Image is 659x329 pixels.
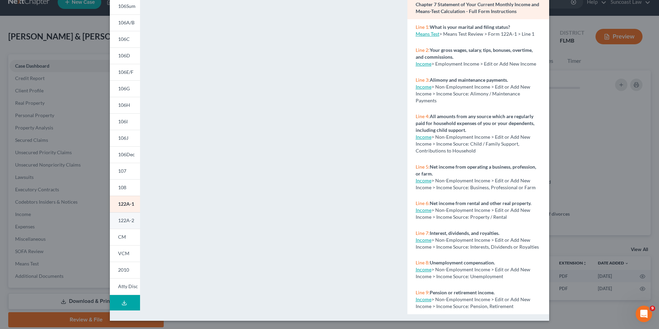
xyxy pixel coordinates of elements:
[439,31,534,37] span: > Means Test Review > Form 122A-1 > Line 1
[118,250,129,256] span: VCM
[110,130,140,146] a: 106J
[110,163,140,179] a: 107
[430,24,510,30] strong: What is your marital and filing status?
[430,290,495,295] strong: Pension or retirement income.
[118,20,135,25] span: 106A/B
[118,135,128,141] span: 106J
[416,47,430,53] span: Line 2:
[416,230,430,236] span: Line 7:
[4,3,18,16] button: go back
[416,77,430,83] span: Line 3:
[416,266,530,279] span: > Non-Employment Income > Edit or Add New Income > Income Source: Unemployment
[118,118,128,124] span: 106I
[430,200,531,206] strong: Net income from rental and other real property.
[33,9,64,15] p: Active 5h ago
[416,207,431,213] a: Income
[430,260,495,265] strong: Unemployment compensation.
[33,3,78,9] h1: [PERSON_NAME]
[11,127,65,132] div: [PERSON_NAME] • 2h ago
[416,24,430,30] span: Line 1:
[416,47,533,60] strong: Your gross wages, salary, tips, bonuses, overtime, and commissions.
[416,200,430,206] span: Line 6:
[416,178,431,183] a: Income
[110,146,140,163] a: 106Dec
[416,237,431,243] a: Income
[118,36,130,42] span: 106C
[416,134,431,140] a: Income
[118,53,130,58] span: 106D
[110,47,140,64] a: 106D
[44,225,49,230] button: Start recording
[22,225,27,230] button: Gif picker
[110,179,140,196] a: 108
[416,164,430,170] span: Line 5:
[110,278,140,295] a: Atty Disc
[110,113,140,130] a: 106I
[110,80,140,97] a: 106G
[430,77,508,83] strong: Alimony and maintenance payments.
[11,75,107,122] div: The court has added a new Credit Counseling Field that we need to update upon filing. Please remo...
[110,245,140,262] a: VCM
[118,168,126,174] span: 107
[118,217,134,223] span: 122A-2
[11,225,16,230] button: Emoji picker
[11,58,98,71] b: 🚨ATTN: [GEOGRAPHIC_DATA] of [US_STATE]
[416,266,431,272] a: Income
[120,3,133,15] div: Close
[118,184,126,190] span: 108
[6,211,131,222] textarea: Message…
[431,61,536,67] span: > Employment Income > Edit or Add New Income
[416,178,536,190] span: > Non-Employment Income > Edit or Add New Income > Income Source: Business, Professional or Farm
[416,164,536,177] strong: Net income from operating a business, profession, or farm.
[118,283,138,289] span: Atty Disc
[110,64,140,80] a: 106E/F
[118,102,130,108] span: 106H
[416,296,530,309] span: > Non-Employment Income > Edit or Add New Income > Income Source: Pension, Retirement
[5,54,132,141] div: Katie says…
[416,260,430,265] span: Line 8:
[416,61,431,67] a: Income
[110,196,140,212] a: 122A-1
[118,69,134,75] span: 106E/F
[118,267,129,273] span: 2010
[110,31,140,47] a: 106C
[110,97,140,113] a: 106H
[118,201,134,207] span: 122A-1
[416,84,530,103] span: > Non-Employment Income > Edit or Add New Income > Income Source: Alimony / Maintenance Payments
[118,86,130,91] span: 106G
[5,54,113,126] div: 🚨ATTN: [GEOGRAPHIC_DATA] of [US_STATE]The court has added a new Credit Counseling Field that we n...
[118,234,126,240] span: CM
[416,31,439,37] a: Means Test
[416,113,534,133] strong: All amounts from any source which are regularly paid for household expenses of you or your depend...
[430,230,499,236] strong: Interest, dividends, and royalties.
[416,207,530,220] span: > Non-Employment Income > Edit or Add New Income > Income Source: Property / Rental
[416,237,539,250] span: > Non-Employment Income > Edit or Add New Income > Income Source: Interests, Dividends or Royalties
[416,1,539,14] strong: Chapter 7 Statement of Your Current Monthly Income and Means-Test Calculation - Full Form Instruc...
[118,222,129,233] button: Send a message…
[416,134,530,154] span: > Non-Employment Income > Edit or Add New Income > Income Source: Child / Family Support, Contrib...
[110,229,140,245] a: CM
[110,262,140,278] a: 2010
[416,84,431,90] a: Income
[107,3,120,16] button: Home
[110,14,140,31] a: 106A/B
[416,296,431,302] a: Income
[118,3,136,9] span: 106Sum
[416,113,430,119] span: Line 4:
[118,151,135,157] span: 106Dec
[20,4,31,15] img: Profile image for Katie
[636,306,652,322] iframe: Intercom live chat
[33,225,38,230] button: Upload attachment
[416,290,430,295] span: Line 9:
[650,306,655,311] span: 9
[110,212,140,229] a: 122A-2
